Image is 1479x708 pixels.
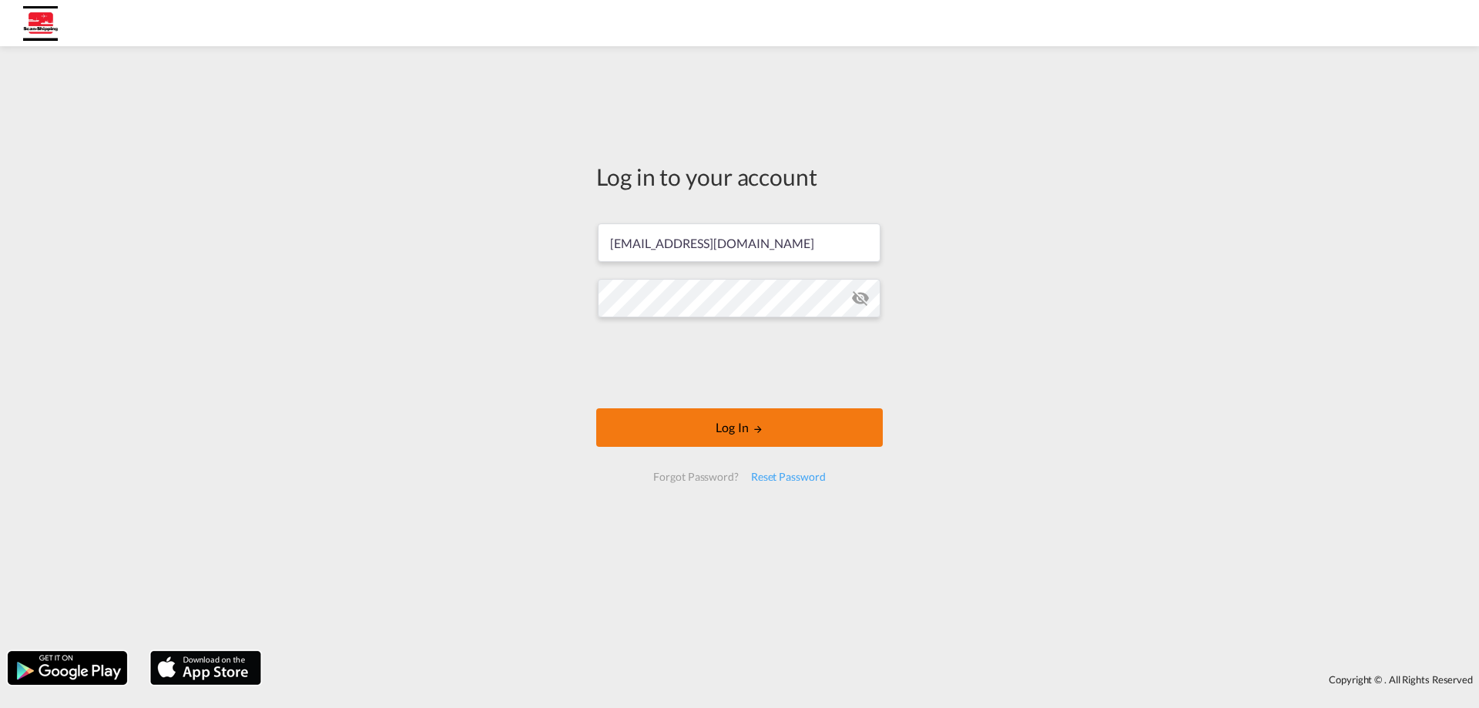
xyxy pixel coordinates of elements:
[596,408,883,447] button: LOGIN
[851,289,870,307] md-icon: icon-eye-off
[647,463,744,491] div: Forgot Password?
[149,649,263,686] img: apple.png
[6,649,129,686] img: google.png
[745,463,832,491] div: Reset Password
[598,223,880,262] input: Enter email/phone number
[23,6,58,41] img: 14889e00a94e11eea43deb41f6cedd1b.jpg
[596,160,883,193] div: Log in to your account
[269,666,1479,693] div: Copyright © . All Rights Reserved
[622,333,857,393] iframe: reCAPTCHA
